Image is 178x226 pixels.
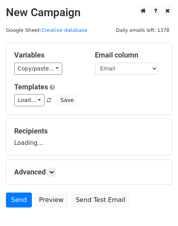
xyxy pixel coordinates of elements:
[6,193,32,207] a: Send
[34,193,69,207] a: Preview
[14,127,164,147] div: Loading...
[113,26,172,35] span: Daily emails left: 1378
[57,94,77,106] button: Save
[14,83,48,91] a: Templates
[14,168,164,176] h5: Advanced
[113,27,172,33] a: Daily emails left: 1378
[70,193,130,207] a: Send Test Email
[6,6,172,19] h2: New Campaign
[14,51,83,59] h5: Variables
[14,94,44,106] a: Load...
[14,127,164,135] h5: Recipients
[95,51,164,59] h5: Email column
[41,27,87,33] a: Creative database
[6,27,87,33] small: Google Sheet:
[14,63,62,75] a: Copy/paste...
